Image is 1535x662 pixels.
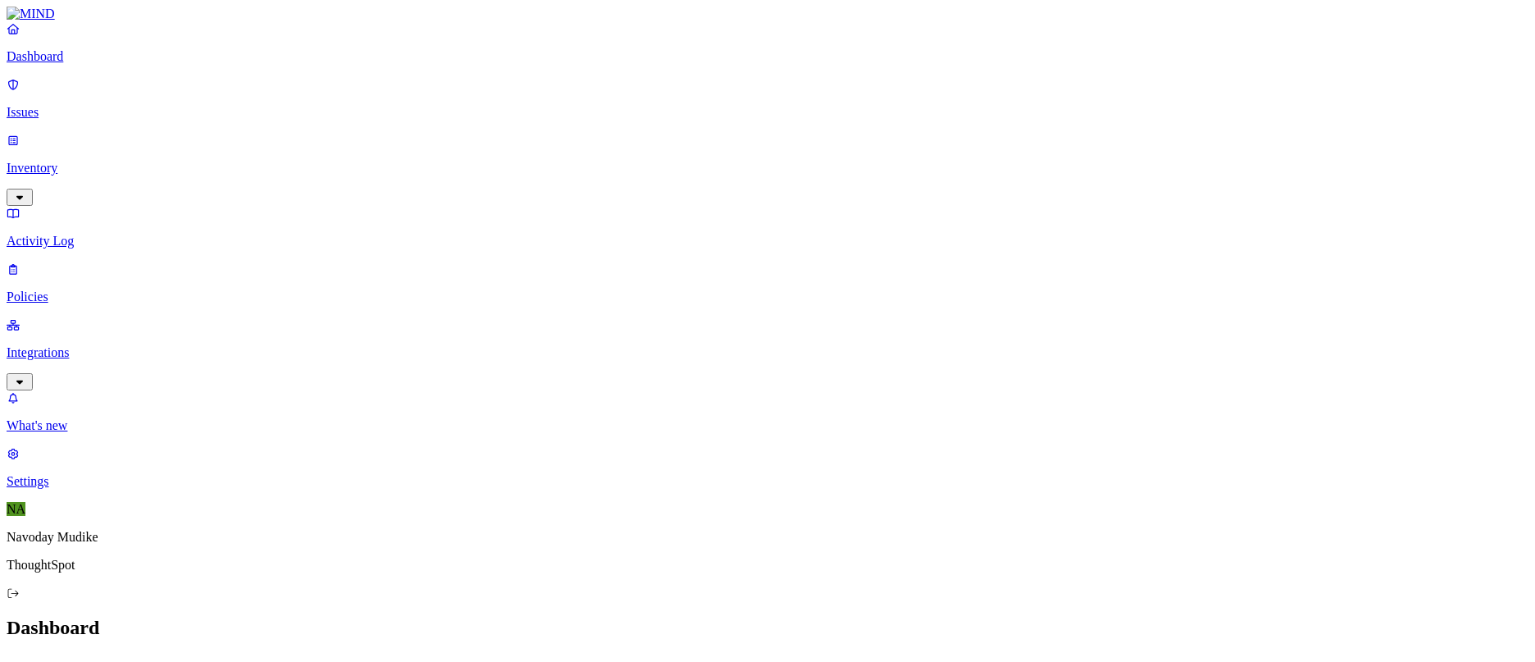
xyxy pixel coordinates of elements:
p: Inventory [7,161,1528,176]
h2: Dashboard [7,617,1528,639]
a: Activity Log [7,206,1528,249]
p: What's new [7,418,1528,433]
img: MIND [7,7,55,21]
p: Settings [7,474,1528,489]
a: Dashboard [7,21,1528,64]
a: Inventory [7,133,1528,203]
a: Settings [7,446,1528,489]
a: Issues [7,77,1528,120]
a: Integrations [7,317,1528,388]
a: MIND [7,7,1528,21]
p: Navoday Mudike [7,530,1528,545]
p: ThoughtSpot [7,558,1528,573]
p: Policies [7,290,1528,304]
a: What's new [7,390,1528,433]
p: Integrations [7,345,1528,360]
p: Issues [7,105,1528,120]
a: Policies [7,262,1528,304]
p: Activity Log [7,234,1528,249]
p: Dashboard [7,49,1528,64]
span: NA [7,502,25,516]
